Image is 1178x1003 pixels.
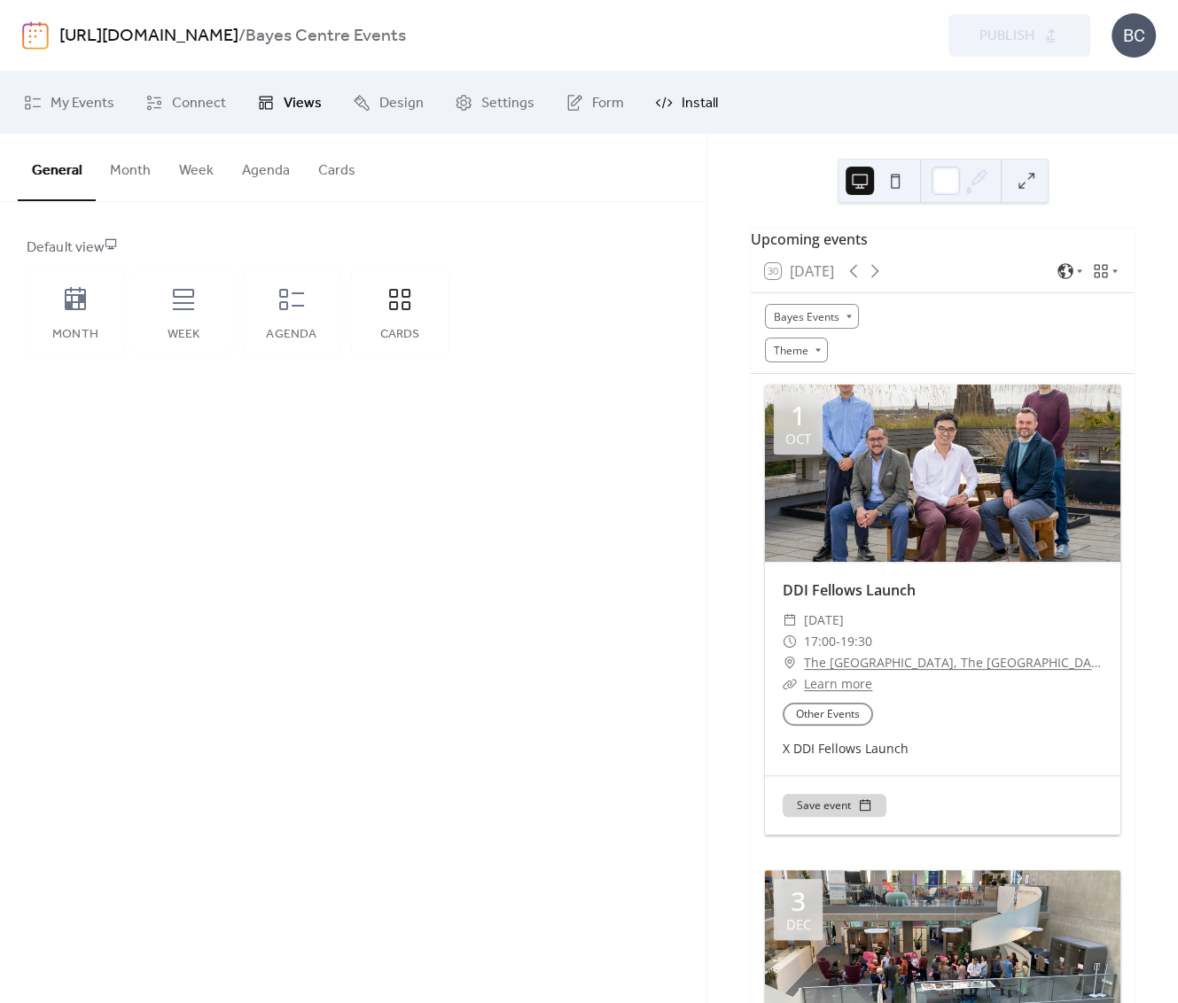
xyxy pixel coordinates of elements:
div: ​ [783,673,797,695]
img: logo [22,21,49,50]
span: Connect [172,93,226,114]
div: ​ [783,631,797,652]
span: 19:30 [840,631,872,652]
a: My Events [11,79,128,127]
div: BC [1112,13,1156,58]
button: Week [165,134,228,199]
button: Month [96,134,165,199]
a: Install [642,79,731,127]
div: ​ [783,652,797,673]
div: Agenda [261,328,323,342]
div: Upcoming events [751,229,1135,250]
div: Month [44,328,106,342]
a: Design [339,79,437,127]
div: Default view [27,237,676,259]
a: Form [552,79,637,127]
div: 1 [791,402,806,429]
button: Agenda [228,134,304,199]
button: Cards [304,134,370,199]
b: / [238,19,246,53]
span: Form [592,93,624,114]
span: Install [682,93,718,114]
div: X DDI Fellows Launch [765,739,1120,758]
a: Settings [441,79,548,127]
a: Connect [132,79,239,127]
a: [URL][DOMAIN_NAME] [59,19,238,53]
div: Week [152,328,215,342]
a: The [GEOGRAPHIC_DATA], The [GEOGRAPHIC_DATA] [804,652,1103,673]
a: Views [244,79,335,127]
span: [DATE] [804,610,844,631]
div: Oct [785,432,811,446]
a: Learn more [804,675,872,692]
div: ​ [783,610,797,631]
div: Dec [786,918,811,931]
div: Cards [369,328,431,342]
button: General [18,134,96,201]
span: Design [379,93,424,114]
div: 3 [791,888,806,914]
span: Settings [481,93,534,114]
span: - [836,631,840,652]
a: DDI Fellows Launch [783,580,916,600]
span: My Events [51,93,114,114]
b: Bayes Centre Events [246,19,406,53]
span: 17:00 [804,631,836,652]
button: Save event [783,794,886,817]
span: Views [284,93,322,114]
